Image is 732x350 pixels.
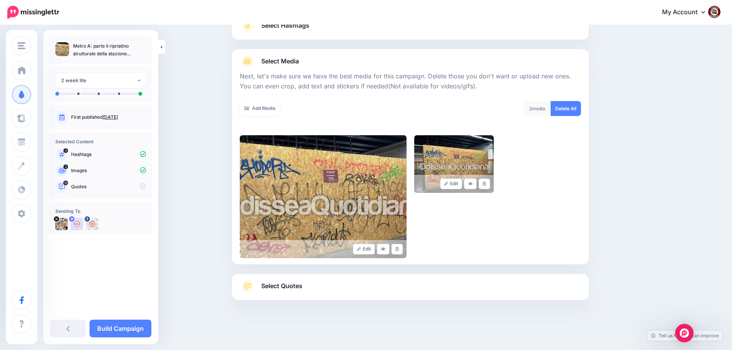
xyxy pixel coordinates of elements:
[240,101,280,116] a: Add Media
[675,324,694,342] div: Open Intercom Messenger
[71,114,146,121] p: First published
[63,164,68,169] span: 2
[55,42,69,56] img: 1ffdae20b0670226827fc7543de425f1_thumb.jpg
[551,101,581,116] a: Delete All
[71,151,146,158] p: Hashtags
[73,42,146,58] p: Metro A: parte il ripristino strutturale della stazione [PERSON_NAME]
[353,244,375,254] a: Edit
[261,56,299,66] span: Select Media
[261,281,302,291] span: Select Quotes
[18,42,25,49] img: menu.png
[529,106,532,111] span: 2
[55,139,146,144] h4: Selected Content
[7,6,59,19] img: Missinglettr
[414,135,494,193] img: d101cf9d288238b84d7e5be7676d3d43_large.jpg
[647,330,723,341] a: Tell us how we can improve
[523,101,551,116] div: media
[103,114,118,120] a: [DATE]
[71,167,146,174] p: Images
[240,55,581,68] a: Select Media
[86,218,98,230] img: 463453305_2684324355074873_6393692129472495966_n-bsa154739.jpg
[55,208,146,214] h4: Sending To
[55,73,146,88] button: 2 week lite
[63,148,68,153] span: 0
[71,183,146,190] p: Quotes
[261,20,309,31] span: Select Hashtags
[440,179,462,189] a: Edit
[654,3,720,22] a: My Account
[240,135,407,258] img: 1ffdae20b0670226827fc7543de425f1_large.jpg
[61,76,137,85] div: 2 week lite
[55,218,68,230] img: uTTNWBrh-84924.jpeg
[63,181,68,185] span: 10
[71,218,83,230] img: user_default_image.png
[240,68,581,258] div: Select Media
[240,71,581,91] p: Next, let's make sure we have the best media for this campaign. Delete those you don't want or up...
[240,20,581,40] a: Select Hashtags
[240,280,581,300] a: Select Quotes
